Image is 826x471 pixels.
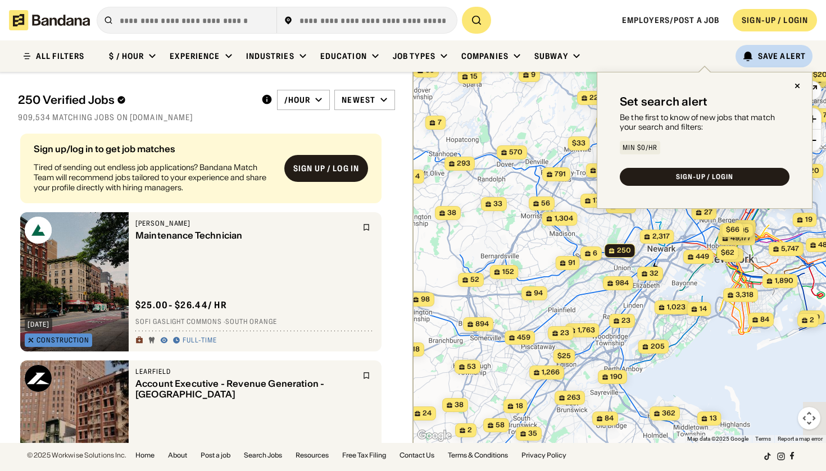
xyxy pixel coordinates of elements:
div: Full-time [183,336,217,345]
span: 2 [747,222,751,232]
span: 69 [811,313,820,322]
a: About [168,452,187,459]
span: 2 [468,426,472,435]
span: 984 [615,278,629,288]
span: 1,890 [774,276,793,286]
div: [PERSON_NAME] [135,219,356,228]
a: Free Tax Filing [342,452,386,459]
div: Sign up / Log in [293,163,359,173]
div: SIGN-UP / LOGIN [676,173,733,180]
a: Search Jobs [244,452,282,459]
div: Save Alert [758,51,806,61]
div: Experience [170,51,220,61]
span: 14 [699,304,706,314]
span: 91 [568,258,575,268]
div: Tired of sending out endless job applications? Bandana Match Team will recommend jobs tailored to... [34,162,275,193]
div: Account Executive - Revenue Generation - [GEOGRAPHIC_DATA] [135,378,356,400]
a: Terms & Conditions [448,452,508,459]
div: Sign up/log in to get job matches [34,144,275,153]
span: 205 [650,342,664,351]
span: 23 [621,316,630,326]
span: 19 [805,215,812,225]
span: 22 [589,93,598,103]
span: 52 [470,275,479,285]
span: $25 [557,351,570,360]
div: Be the first to know of new jobs that match your search and filters: [620,113,789,132]
span: 58 [496,420,505,430]
span: 18 [515,401,523,411]
span: $18 [408,345,420,353]
span: 4 [415,172,420,181]
div: Job Types [393,51,435,61]
div: Subway [534,51,568,61]
div: Industries [246,51,294,61]
span: 13 [709,414,716,423]
span: 20 [809,166,819,176]
div: Min $0/hr [623,144,657,151]
div: LEARFIELD [135,367,356,376]
span: 570 [509,148,523,157]
span: 1,763 [577,326,594,335]
div: Construction [37,337,89,344]
span: 98 [421,295,430,304]
div: /hour [284,95,311,105]
span: 32 [650,269,659,278]
a: Open this area in Google Maps (opens a new window) [416,428,453,443]
span: 38 [455,400,464,410]
div: Companies [461,51,509,61]
div: $ / hour [109,51,144,61]
div: Sofi Gaslight Commons · South Orange [135,318,375,327]
span: 263 [567,393,580,403]
span: 2,317 [652,232,669,241]
span: 38 [447,208,456,218]
span: 17 [593,196,600,205]
span: 56 [541,199,550,208]
span: 53 [467,362,476,372]
span: 639 [618,202,632,211]
span: 33 [493,199,502,209]
span: 791 [555,170,566,179]
span: 3 [734,250,739,260]
span: 1,023 [666,303,685,312]
span: 459 [517,333,530,342]
div: $ 25.00 - $26.44 / hr [135,299,227,311]
span: 190 [610,372,623,382]
span: 152 [502,267,514,277]
span: 2 [810,315,814,325]
span: 6 [593,249,597,258]
a: Post a job [201,452,230,459]
span: 568 [809,76,822,85]
span: 84 [760,315,769,324]
span: 293 [457,159,470,168]
span: 24 [423,409,432,418]
a: Privacy Policy [521,452,566,459]
span: $95 [735,226,748,234]
div: Maintenance Technician [135,230,356,241]
span: 7 [437,118,441,127]
button: Map camera controls [798,407,820,429]
span: 1,304 [554,214,573,223]
span: 362 [662,409,675,418]
span: 94 [534,289,543,298]
span: 894 [475,319,489,329]
span: 15 [470,72,477,81]
div: [DATE] [28,321,49,328]
span: 27 [704,208,712,217]
span: 1,266 [542,368,560,377]
div: © 2025 Workwise Solutions Inc. [27,452,126,459]
span: 23 [560,328,569,338]
div: ALL FILTERS [36,52,84,60]
img: Bandana logotype [9,10,90,30]
span: $66 [725,225,739,234]
span: 5,747 [781,244,799,254]
span: $33 [571,139,585,147]
div: SIGN-UP / LOGIN [742,15,808,25]
div: Set search alert [620,95,707,108]
span: 449 [696,252,709,262]
span: $62 [720,248,734,257]
span: 9 [531,70,535,80]
span: Map data ©2025 Google [687,436,748,442]
a: Employers/Post a job [622,15,719,25]
div: Education [320,51,367,61]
